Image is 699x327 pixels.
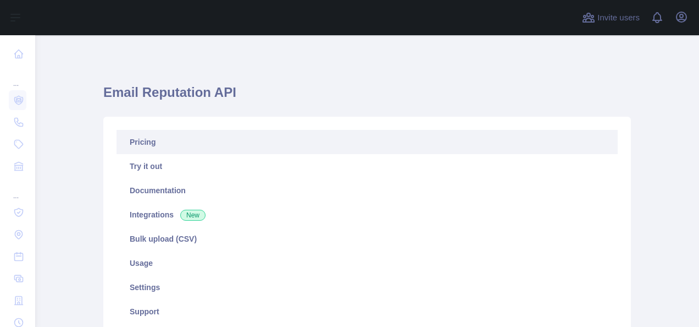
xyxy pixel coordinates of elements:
a: Bulk upload (CSV) [116,227,618,251]
a: Settings [116,275,618,299]
a: Pricing [116,130,618,154]
div: ... [9,178,26,200]
a: Integrations New [116,203,618,227]
div: ... [9,66,26,88]
a: Try it out [116,154,618,178]
a: Documentation [116,178,618,203]
a: Usage [116,251,618,275]
a: Support [116,299,618,324]
span: Invite users [597,12,640,24]
h1: Email Reputation API [103,84,631,110]
button: Invite users [580,9,642,26]
span: New [180,210,206,221]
